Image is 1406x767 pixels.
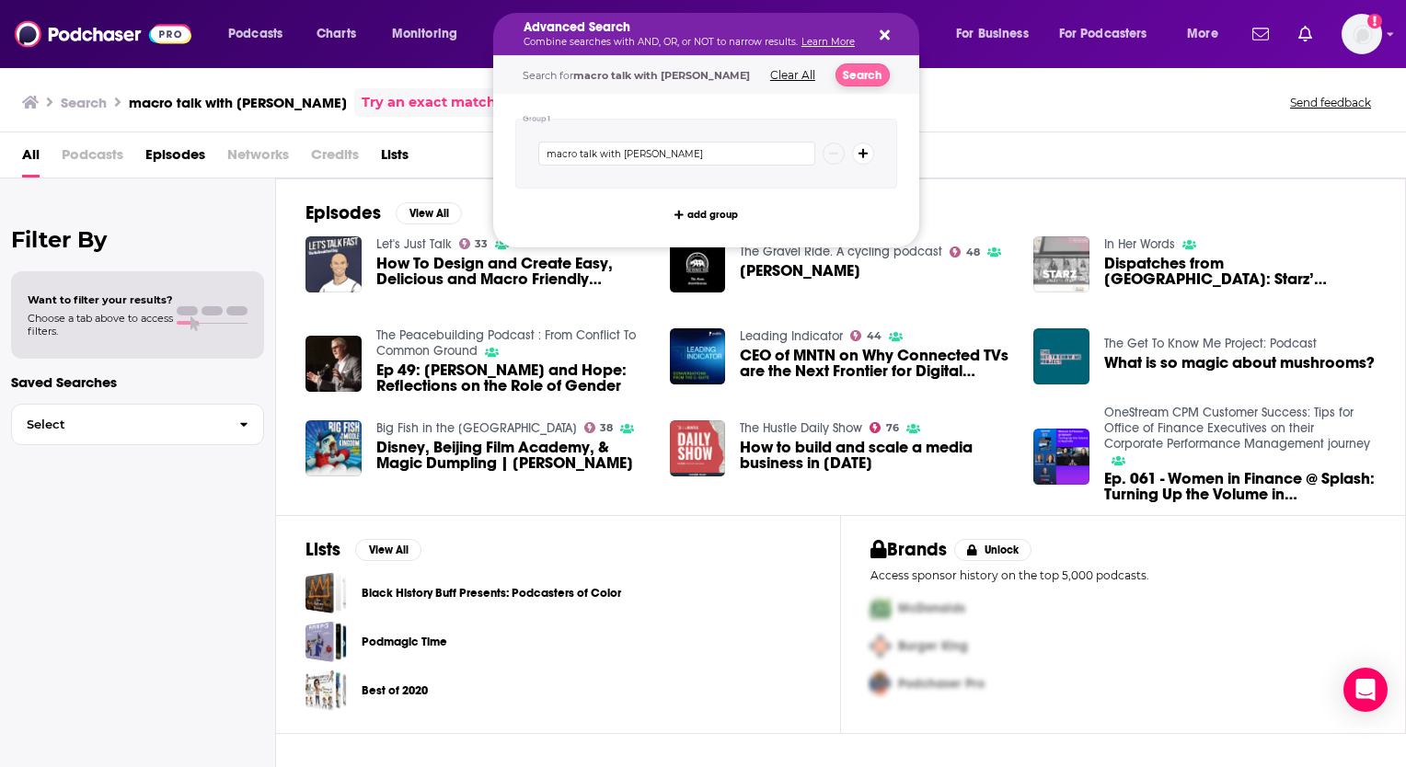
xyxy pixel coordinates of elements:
span: For Business [956,21,1029,47]
a: The Get To Know Me Project: Podcast [1104,336,1317,351]
a: 38 [584,422,614,433]
a: 33 [459,238,489,249]
a: Podmagic Time [305,621,347,662]
a: Learn More [801,36,855,48]
a: Podmagic Time [362,632,447,652]
input: Type a keyword or phrase... [538,142,815,166]
span: Select [12,418,225,430]
span: [PERSON_NAME] [740,263,860,279]
a: Try an exact match [362,92,496,113]
span: add group [687,210,738,220]
a: How to build and scale a media business in 2025 [670,420,726,476]
h3: macro talk with [PERSON_NAME] [129,94,347,111]
a: In Her Words [1104,236,1175,252]
a: Best of 2020 [362,681,428,701]
span: Dispatches from [GEOGRAPHIC_DATA]: Starz’ #TakeTheLead Transparency Talks [1104,256,1376,287]
a: Big Fish in the Middle Kingdom [376,420,577,436]
button: Clear All [765,69,821,82]
h5: Advanced Search [524,21,859,34]
span: Networks [227,140,289,177]
a: 44 [850,330,882,341]
span: Choose a tab above to access filters. [28,312,173,338]
span: Black History Buff Presents: Podcasters of Color [305,572,347,613]
a: What is so magic about mushrooms? [1104,355,1375,371]
a: EpisodesView All [305,201,462,224]
a: ListsView All [305,538,421,561]
span: More [1187,21,1218,47]
h3: Search [61,94,107,111]
img: How To Design and Create Easy, Delicious and Macro Friendly Recipes with Zac Kerr [305,236,362,292]
button: View All [355,539,421,561]
a: Best of 2020 [305,670,347,711]
img: Dispatches from Los Angeles: Starz’ #TakeTheLead Transparency Talks [1033,236,1089,292]
a: Disney, Beijing Film Academy, & Magic Dumpling | Kevin Geiger [376,440,648,471]
span: Ep 49: [PERSON_NAME] and Hope: Reflections on the Role of Gender [376,362,648,394]
span: 48 [966,248,980,257]
a: The Gravel Ride. A cycling podcast [740,244,942,259]
span: How to build and scale a media business in [DATE] [740,440,1011,471]
a: Let's Just Talk [376,236,452,252]
span: 38 [600,424,613,432]
a: The Peacebuilding Podcast : From Conflict To Common Ground [376,327,636,359]
span: Want to filter your results? [28,293,173,306]
button: Send feedback [1285,95,1377,110]
a: Lists [381,140,409,177]
img: Disney, Beijing Film Academy, & Magic Dumpling | Kevin Geiger [305,420,362,476]
button: Select [11,404,264,445]
a: 76 [870,422,899,433]
h2: Filter By [11,226,264,253]
button: Unlock [954,539,1032,561]
button: open menu [1047,19,1174,49]
a: Show notifications dropdown [1291,18,1320,50]
svg: Add a profile image [1367,14,1382,29]
img: Ep. 061 - Women in Finance @ Splash: Turning Up the Volume in Nashville [1033,429,1089,485]
a: Podchaser - Follow, Share and Rate Podcasts [15,17,191,52]
span: How To Design and Create Easy, Delicious and Macro Friendly Recipes with [PERSON_NAME] [376,256,648,287]
button: Show profile menu [1342,14,1382,54]
h2: Lists [305,538,340,561]
img: Second Pro Logo [863,627,898,665]
img: What is so magic about mushrooms? [1033,328,1089,384]
span: Charts [317,21,356,47]
img: Third Pro Logo [863,665,898,703]
span: Ep. 061 - Women in Finance @ Splash: Turning Up the Volume in [GEOGRAPHIC_DATA] [1104,471,1376,502]
a: Black History Buff Presents: Podcasters of Color [362,583,621,603]
span: 76 [886,424,899,432]
a: CEO of MNTN on Why Connected TVs are the Next Frontier for Digital Advertising [670,328,726,384]
button: open menu [943,19,1052,49]
span: Podcasts [228,21,282,47]
a: How to build and scale a media business in 2025 [740,440,1011,471]
span: Search for [523,69,750,82]
img: Ted King [670,236,726,292]
a: OneStream CPM Customer Success: Tips for Office of Finance Executives on their Corporate Performa... [1104,405,1370,452]
button: View All [396,202,462,224]
button: open menu [379,19,481,49]
h2: Episodes [305,201,381,224]
a: Episodes [145,140,205,177]
h4: Group 1 [523,115,551,123]
div: Search podcasts, credits, & more... [511,13,937,55]
span: Disney, Beijing Film Academy, & Magic Dumpling | [PERSON_NAME] [376,440,648,471]
a: Leading Indicator [740,328,843,344]
a: Dispatches from Los Angeles: Starz’ #TakeTheLead Transparency Talks [1104,256,1376,287]
img: User Profile [1342,14,1382,54]
span: Podcasts [62,140,123,177]
span: 44 [867,332,882,340]
a: All [22,140,40,177]
a: Charts [305,19,367,49]
a: Show notifications dropdown [1245,18,1276,50]
a: Ep 49: Peter Coleman - Hurdles and Hope: Reflections on the Role of Gender [305,336,362,392]
span: McDonalds [898,601,965,616]
a: How To Design and Create Easy, Delicious and Macro Friendly Recipes with Zac Kerr [376,256,648,287]
span: Podchaser Pro [898,676,985,692]
h2: Brands [870,538,947,561]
